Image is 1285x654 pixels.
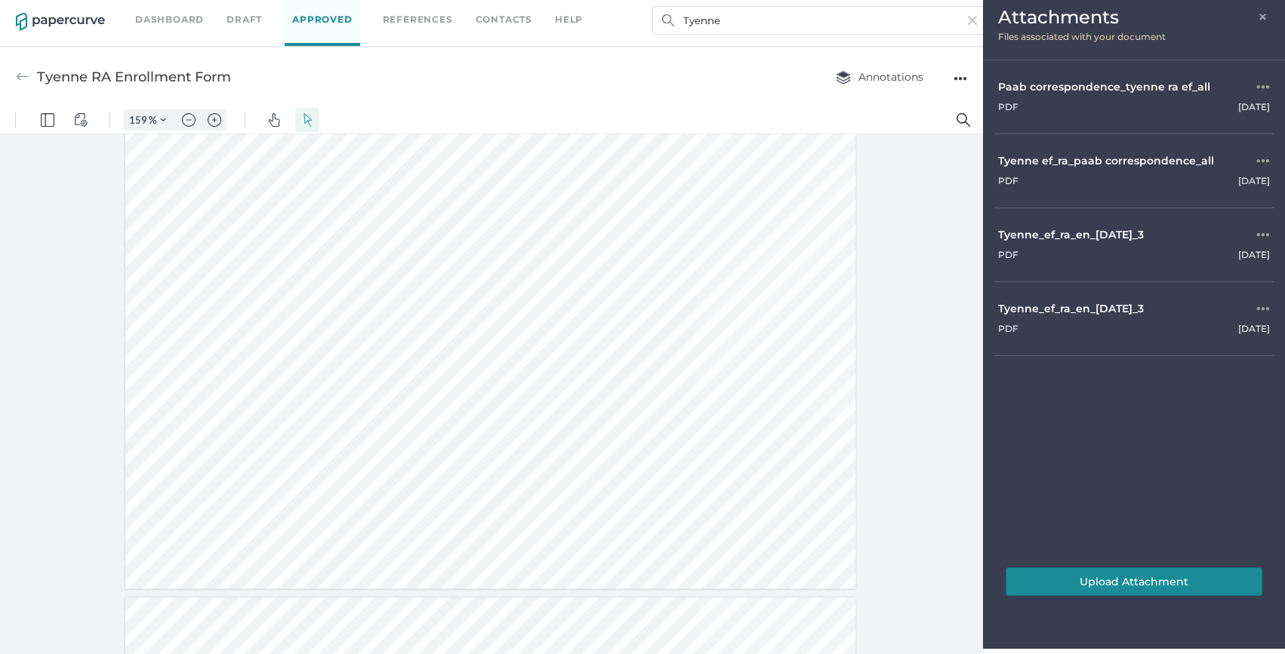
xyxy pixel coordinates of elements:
[74,7,88,20] img: default-viewcontrols.svg
[998,300,1216,317] div: Tyenne_ef_ra_en_04jul2025_3
[821,63,938,91] button: Annotations
[37,63,231,91] div: Tyenne RA Enrollment Form
[968,16,977,25] img: cross-light-grey.10ea7ca4.svg
[998,169,1270,189] a: pdf[DATE]
[476,11,532,28] a: Contacts
[1256,226,1270,243] div: ●●●
[998,317,1018,337] div: pdf
[1238,101,1270,112] span: [DATE]
[202,3,226,24] button: Zoom in
[662,14,674,26] img: search.bf03fe8b.svg
[998,226,1216,243] div: Tyenne_ef_ra_en_04jul2025_3
[998,78,1216,95] a: Paab correspondence_tyenne ra ef_all
[998,6,1119,28] span: Attachments
[35,2,60,26] button: Panel
[836,70,923,84] span: Annotations
[998,31,1166,42] span: Files associated with your document
[125,7,149,20] input: Set zoom
[998,243,1018,263] div: pdf
[69,2,93,26] button: View Controls
[998,243,1270,263] a: pdf[DATE]
[177,3,201,24] button: Zoom out
[41,7,54,20] img: default-leftsidepanel.svg
[998,169,1018,189] div: pdf
[16,70,29,84] img: back-arrow-grey.72011ae3.svg
[267,7,281,20] img: default-pan.svg
[555,11,583,28] div: help
[954,68,967,89] div: ●●●
[383,11,453,28] a: References
[998,317,1270,337] a: pdf[DATE]
[149,8,156,20] span: %
[951,2,975,26] button: Search
[208,7,221,20] img: default-plus.svg
[262,2,286,26] button: Pan
[836,70,851,84] img: annotation-layers.cc6d0e6b.svg
[652,6,987,35] input: Search Workspace
[151,3,175,24] button: Zoom Controls
[998,152,1216,169] a: Tyenne ef_ra_paab correspondence_all
[998,95,1270,115] a: pdf[DATE]
[295,2,319,26] button: Select
[182,7,196,20] img: default-minus.svg
[998,300,1216,317] a: Tyenne_ef_ra_en_[DATE]_3
[1256,300,1270,317] div: ●●●
[300,7,314,20] img: default-select.svg
[16,13,105,31] img: papercurve-logo-colour.7244d18c.svg
[957,7,970,20] img: default-magnifying-glass.svg
[1006,567,1262,596] button: Upload Attachment
[1258,9,1270,21] span: ×
[998,226,1216,243] a: Tyenne_ef_ra_en_[DATE]_3
[998,95,1018,115] div: pdf
[1238,175,1270,186] span: [DATE]
[160,11,166,17] img: chevron.svg
[135,11,204,28] a: Dashboard
[1238,249,1270,260] span: [DATE]
[1238,323,1270,334] span: [DATE]
[1256,152,1270,169] div: ●●●
[1256,78,1270,95] div: ●●●
[226,11,262,28] a: Draft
